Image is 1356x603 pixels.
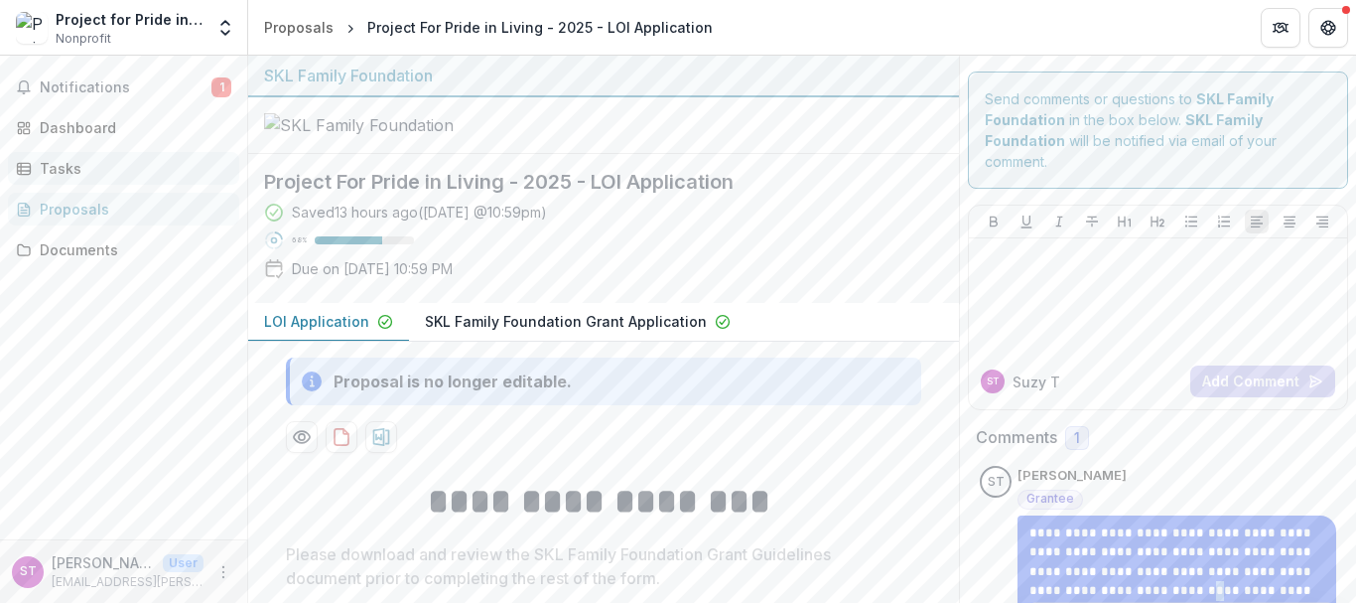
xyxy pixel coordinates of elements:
[40,117,223,138] div: Dashboard
[264,17,334,38] div: Proposals
[1308,8,1348,48] button: Get Help
[20,565,37,578] div: Suzy Troha
[256,13,341,42] a: Proposals
[40,199,223,220] div: Proposals
[211,560,235,584] button: More
[1278,210,1301,233] button: Align Center
[264,113,463,137] img: SKL Family Foundation
[987,377,1000,386] div: Suzy Troha
[256,13,721,42] nav: breadcrumb
[976,428,1057,447] h2: Comments
[52,552,155,573] p: [PERSON_NAME]
[8,72,239,103] button: Notifications1
[1212,210,1236,233] button: Ordered List
[40,79,211,96] span: Notifications
[1261,8,1300,48] button: Partners
[1015,210,1038,233] button: Underline
[211,77,231,97] span: 1
[988,476,1005,489] div: Suzy Troha
[365,421,397,453] button: download-proposal
[292,258,453,279] p: Due on [DATE] 10:59 PM
[16,12,48,44] img: Project for Pride in Living, Inc.
[1113,210,1137,233] button: Heading 1
[968,72,1348,189] div: Send comments or questions to in the box below. will be notified via email of your comment.
[8,111,239,144] a: Dashboard
[1190,366,1335,397] button: Add Comment
[163,554,203,572] p: User
[1245,210,1269,233] button: Align Left
[1080,210,1104,233] button: Strike
[292,202,547,223] div: Saved 13 hours ago ( [DATE] @ 10:59pm )
[40,239,223,260] div: Documents
[264,170,911,194] h2: Project For Pride in Living - 2025 - LOI Application
[52,573,203,591] p: [EMAIL_ADDRESS][PERSON_NAME][DOMAIN_NAME]
[292,233,307,247] p: 68 %
[326,421,357,453] button: download-proposal
[8,193,239,226] a: Proposals
[1017,466,1127,486] p: [PERSON_NAME]
[56,9,203,30] div: Project for Pride in Living, Inc.
[1179,210,1203,233] button: Bullet List
[334,370,572,393] div: Proposal is no longer editable.
[56,30,111,48] span: Nonprofit
[286,421,318,453] button: Preview d0bf9618-80e2-446d-9496-f75c0f217ac8-0.pdf
[264,311,369,332] p: LOI Application
[982,210,1006,233] button: Bold
[1047,210,1071,233] button: Italicize
[367,17,713,38] div: Project For Pride in Living - 2025 - LOI Application
[8,233,239,266] a: Documents
[8,152,239,185] a: Tasks
[1310,210,1334,233] button: Align Right
[1026,492,1074,506] span: Grantee
[1074,430,1080,447] span: 1
[1146,210,1169,233] button: Heading 2
[264,64,943,87] div: SKL Family Foundation
[211,8,239,48] button: Open entity switcher
[1013,372,1060,392] p: Suzy T
[425,311,707,332] p: SKL Family Foundation Grant Application
[286,542,909,590] p: Please download and review the SKL Family Foundation Grant Guidelines document prior to completin...
[40,158,223,179] div: Tasks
